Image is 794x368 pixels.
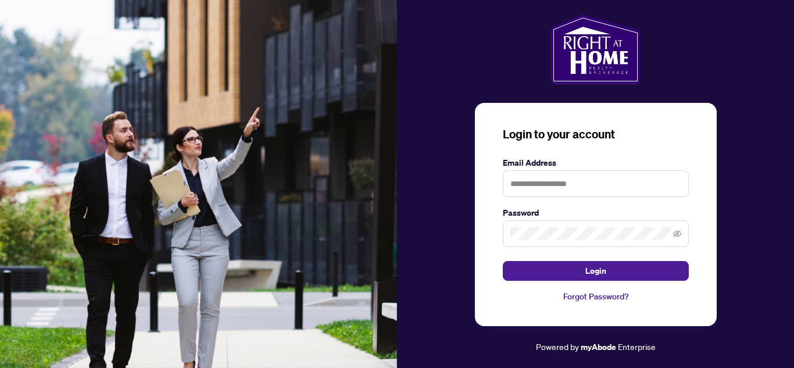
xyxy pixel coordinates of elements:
[503,206,689,219] label: Password
[536,341,579,352] span: Powered by
[550,15,641,84] img: ma-logo
[585,262,606,280] span: Login
[673,230,681,238] span: eye-invisible
[503,126,689,142] h3: Login to your account
[503,156,689,169] label: Email Address
[503,261,689,281] button: Login
[581,341,616,353] a: myAbode
[618,341,656,352] span: Enterprise
[503,290,689,303] a: Forgot Password?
